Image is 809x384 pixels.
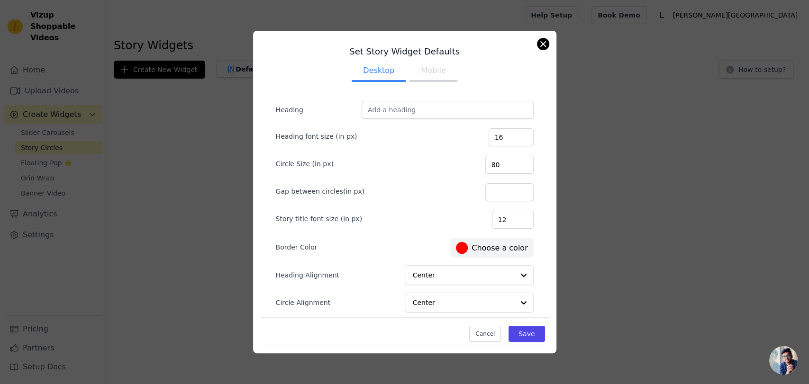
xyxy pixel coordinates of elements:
label: Choose a color [456,242,527,254]
button: Save [509,326,545,342]
button: Close modal [537,38,549,50]
label: Circle Size (in px) [276,159,334,169]
input: Add a heading [362,101,534,119]
label: Heading font size (in px) [276,132,357,141]
div: Open chat [769,346,798,375]
button: Mobile [409,61,457,82]
label: Border Color [276,242,318,252]
label: Circle Alignment [276,298,333,307]
label: Story title font size (in px) [276,214,362,223]
label: Gap between circles(in px) [276,187,365,196]
h3: Set Story Widget Defaults [261,46,549,57]
button: Desktop [352,61,406,82]
label: Heading Alignment [276,270,341,280]
button: Cancel [469,326,501,342]
label: Heading [276,105,362,115]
